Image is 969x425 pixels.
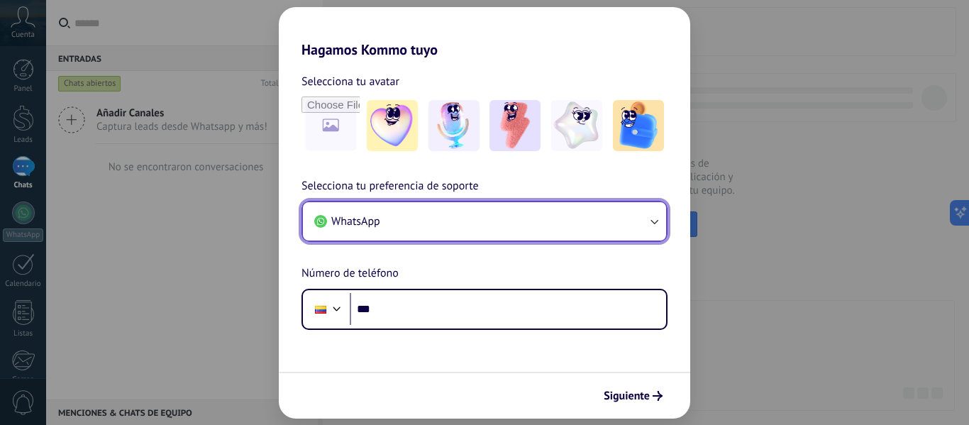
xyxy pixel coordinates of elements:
span: Siguiente [604,391,650,401]
img: -4.jpeg [551,100,602,151]
div: Colombia: + 57 [307,294,334,324]
img: -5.jpeg [613,100,664,151]
img: -2.jpeg [428,100,480,151]
h2: Hagamos Kommo tuyo [279,7,690,58]
img: -3.jpeg [489,100,541,151]
button: Siguiente [597,384,669,408]
img: -1.jpeg [367,100,418,151]
button: WhatsApp [303,202,666,241]
span: Número de teléfono [301,265,399,283]
span: WhatsApp [331,214,380,228]
span: Selecciona tu avatar [301,72,399,91]
span: Selecciona tu preferencia de soporte [301,177,479,196]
